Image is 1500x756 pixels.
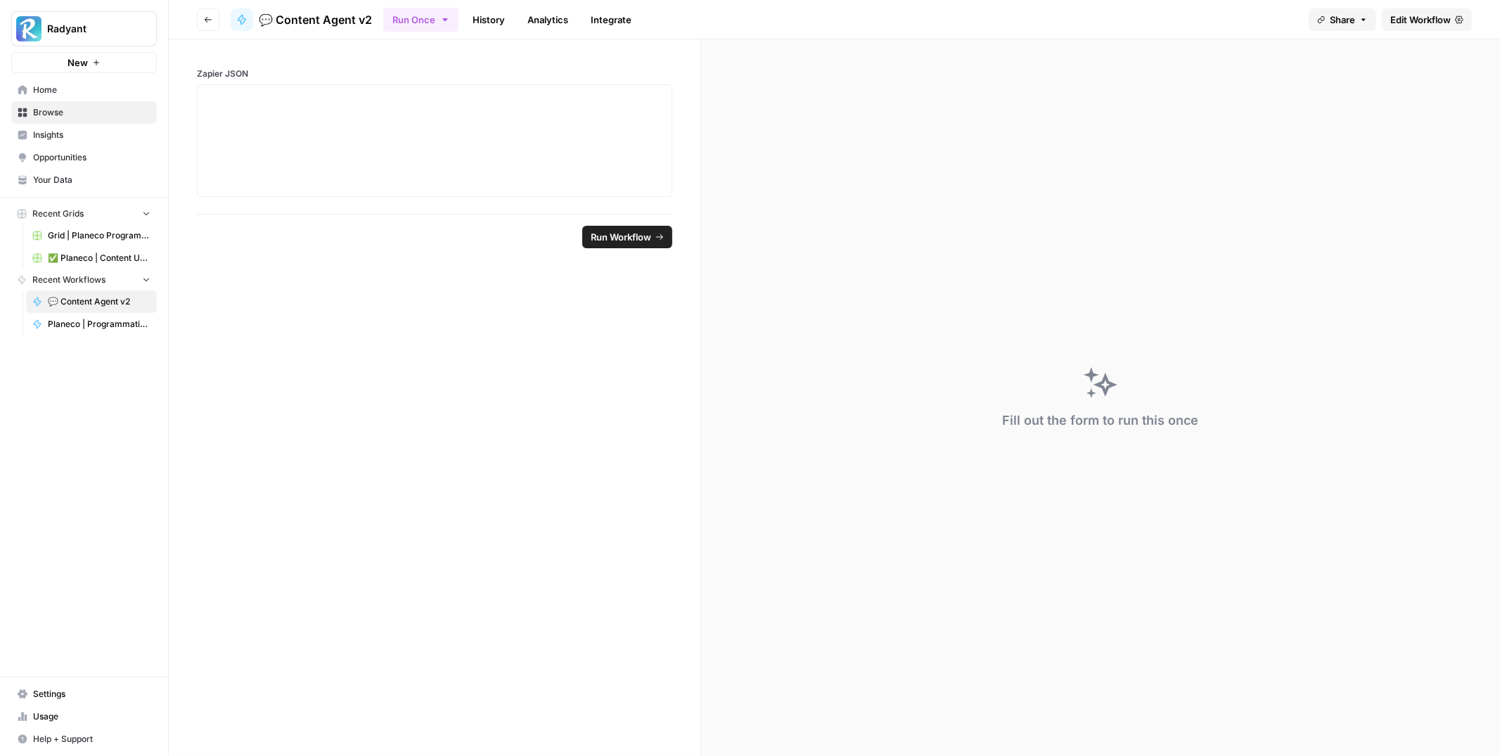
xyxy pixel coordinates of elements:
span: Browse [33,106,150,119]
a: Edit Workflow [1382,8,1472,31]
span: Settings [33,688,150,700]
span: Help + Support [33,733,150,745]
button: New [11,52,157,73]
a: 💬 Content Agent v2 [231,8,372,31]
a: ✅ Planeco | Content Update at Scale [26,247,157,269]
a: Settings [11,683,157,705]
span: Share [1330,13,1355,27]
label: Zapier JSON [197,68,672,80]
button: Run Once [383,8,459,32]
span: 💬 Content Agent v2 [259,11,372,28]
button: Recent Workflows [11,269,157,290]
span: Edit Workflow [1390,13,1451,27]
span: Recent Workflows [32,274,105,286]
span: Planeco | Programmatic Cluster für "Bauvoranfrage" [48,318,150,331]
span: Grid | Planeco Programmatic Cluster [48,229,150,242]
a: Your Data [11,169,157,191]
span: ✅ Planeco | Content Update at Scale [48,252,150,264]
a: Integrate [582,8,640,31]
span: Usage [33,710,150,723]
button: Workspace: Radyant [11,11,157,46]
span: 💬 Content Agent v2 [48,295,150,308]
div: Fill out the form to run this once [1003,411,1199,430]
a: Grid | Planeco Programmatic Cluster [26,224,157,247]
span: Radyant [47,22,132,36]
a: Home [11,79,157,101]
span: Insights [33,129,150,141]
span: Recent Grids [32,207,84,220]
button: Recent Grids [11,203,157,224]
a: Insights [11,124,157,146]
a: Analytics [519,8,577,31]
span: Run Workflow [591,230,651,244]
span: Opportunities [33,151,150,164]
a: Opportunities [11,146,157,169]
button: Run Workflow [582,226,672,248]
span: New [68,56,88,70]
button: Help + Support [11,728,157,750]
button: Share [1309,8,1376,31]
a: History [464,8,513,31]
a: Browse [11,101,157,124]
a: Usage [11,705,157,728]
a: 💬 Content Agent v2 [26,290,157,313]
a: Planeco | Programmatic Cluster für "Bauvoranfrage" [26,313,157,335]
span: Your Data [33,174,150,186]
span: Home [33,84,150,96]
img: Radyant Logo [16,16,41,41]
